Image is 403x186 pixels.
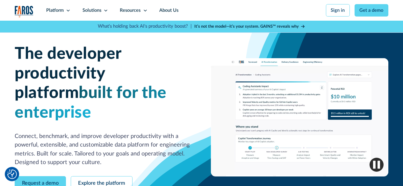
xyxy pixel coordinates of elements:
[7,169,17,179] button: Cookie Settings
[15,85,167,121] span: built for the enterprise
[355,4,388,17] a: Get a demo
[15,132,192,167] p: Connect, benchmark, and improve developer productivity with a powerful, extensible, and customiza...
[326,4,350,17] a: Sign in
[83,7,101,14] div: Solutions
[15,6,33,18] img: Logo of the analytics and reporting company Faros.
[46,7,64,14] div: Platform
[120,7,140,14] div: Resources
[370,158,384,172] img: Pause video
[15,44,192,122] h1: The developer productivity platform
[194,24,299,28] strong: It’s not the model—it’s your system. GAINS™ reveals why
[98,23,192,30] p: What's holding back AI's productivity boost? |
[7,169,17,179] img: Revisit consent button
[15,6,33,18] a: home
[194,24,305,30] a: It’s not the model—it’s your system. GAINS™ reveals why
